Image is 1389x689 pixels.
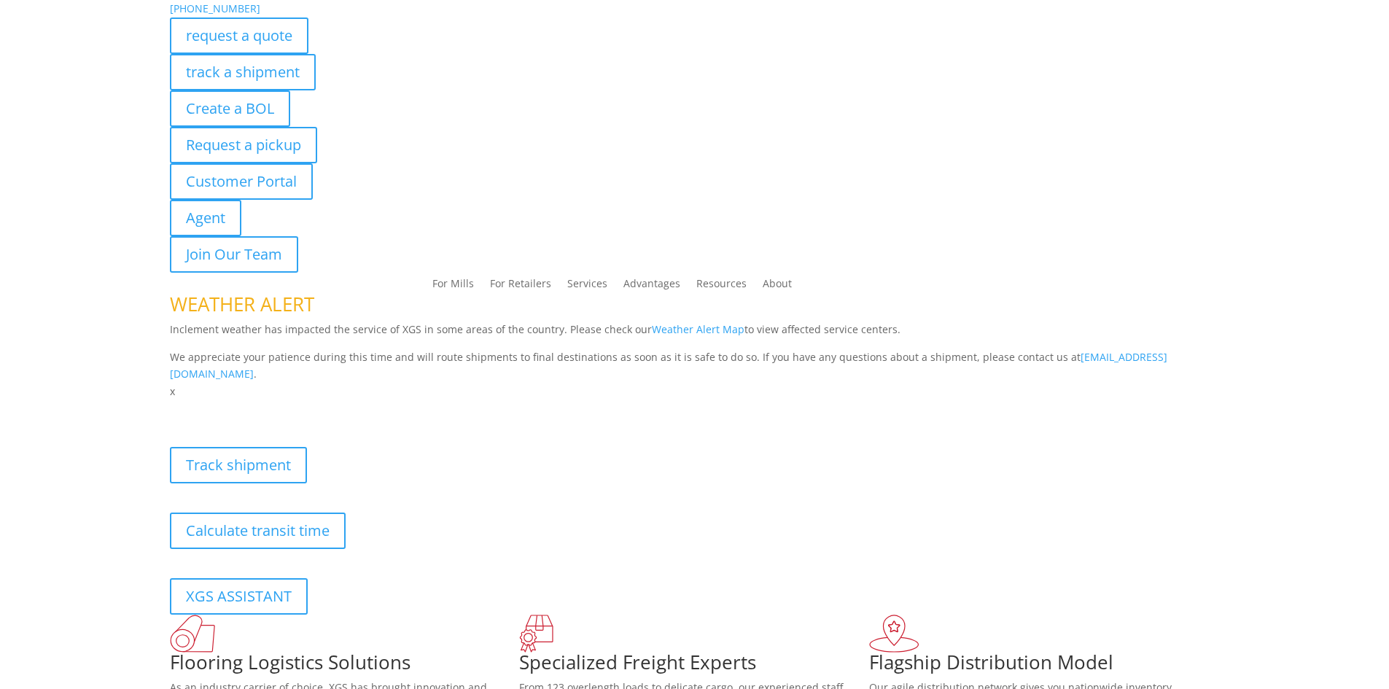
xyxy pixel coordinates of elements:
a: Join Our Team [170,236,298,273]
a: For Retailers [490,279,551,295]
p: Inclement weather has impacted the service of XGS in some areas of the country. Please check our ... [170,321,1220,349]
a: For Mills [432,279,474,295]
h1: Flooring Logistics Solutions [170,653,520,679]
a: Calculate transit time [170,513,346,549]
a: Request a pickup [170,127,317,163]
span: WEATHER ALERT [170,291,314,317]
img: xgs-icon-focused-on-flooring-red [519,615,553,653]
a: Resources [696,279,747,295]
a: Create a BOL [170,90,290,127]
a: Weather Alert Map [652,322,744,336]
a: About [763,279,792,295]
img: xgs-icon-flagship-distribution-model-red [869,615,919,653]
a: request a quote [170,17,308,54]
h1: Flagship Distribution Model [869,653,1219,679]
a: Track shipment [170,447,307,483]
p: We appreciate your patience during this time and will route shipments to final destinations as so... [170,349,1220,384]
h1: Specialized Freight Experts [519,653,869,679]
a: XGS ASSISTANT [170,578,308,615]
img: xgs-icon-total-supply-chain-intelligence-red [170,615,215,653]
p: x [170,383,1220,400]
a: Advantages [623,279,680,295]
a: Customer Portal [170,163,313,200]
a: [PHONE_NUMBER] [170,1,260,15]
a: Agent [170,200,241,236]
b: Visibility, transparency, and control for your entire supply chain. [170,402,495,416]
a: Services [567,279,607,295]
a: track a shipment [170,54,316,90]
